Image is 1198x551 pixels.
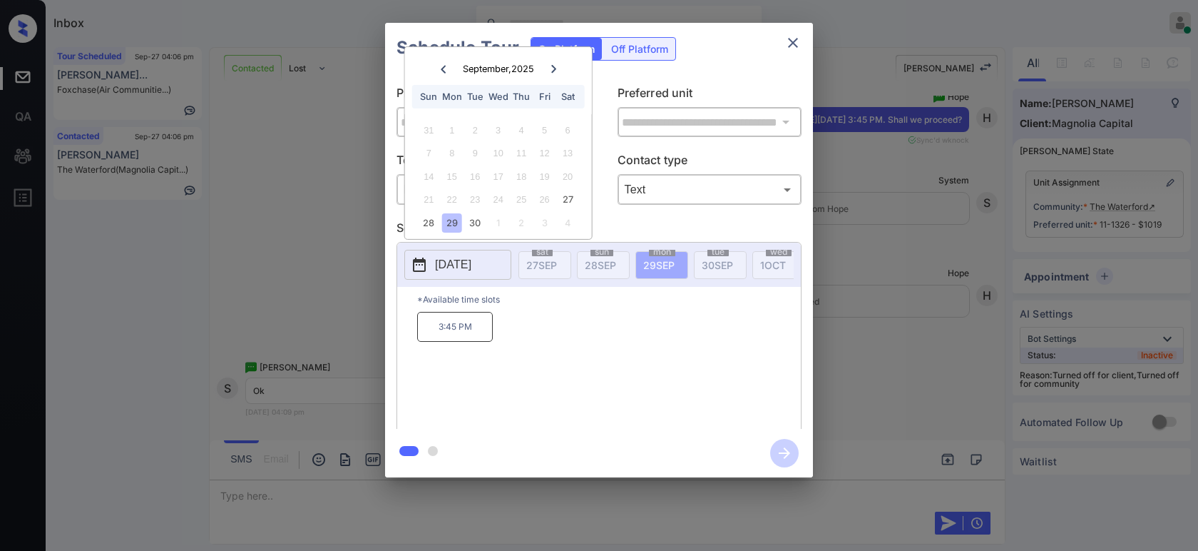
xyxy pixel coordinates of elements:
[442,143,461,163] div: Not available Monday, September 8th, 2025
[419,87,439,106] div: Sun
[419,143,439,163] div: Not available Sunday, September 7th, 2025
[488,167,508,186] div: Not available Wednesday, September 17th, 2025
[463,64,534,74] div: September , 2025
[488,143,508,163] div: Not available Wednesday, September 10th, 2025
[512,190,531,209] div: Not available Thursday, September 25th, 2025
[488,87,508,106] div: Wed
[442,87,461,106] div: Mon
[404,250,511,280] button: [DATE]
[558,143,577,163] div: Not available Saturday, September 13th, 2025
[558,213,577,233] div: Choose Saturday, October 4th, 2025
[385,23,531,73] h2: Schedule Tour
[512,121,531,140] div: Not available Thursday, September 4th, 2025
[442,190,461,209] div: Not available Monday, September 22nd, 2025
[535,87,554,106] div: Fri
[488,190,508,209] div: Not available Wednesday, September 24th, 2025
[512,167,531,186] div: Not available Thursday, September 18th, 2025
[417,312,493,342] p: 3:45 PM
[558,190,577,209] div: Choose Saturday, September 27th, 2025
[531,38,602,60] div: On Platform
[535,190,554,209] div: Not available Friday, September 26th, 2025
[442,213,461,233] div: Choose Monday, September 29th, 2025
[558,121,577,140] div: Not available Saturday, September 6th, 2025
[618,151,802,174] p: Contact type
[417,287,801,312] p: *Available time slots
[419,213,439,233] div: Choose Sunday, September 28th, 2025
[442,121,461,140] div: Not available Monday, September 1st, 2025
[604,38,675,60] div: Off Platform
[435,256,471,273] p: [DATE]
[442,167,461,186] div: Not available Monday, September 15th, 2025
[512,143,531,163] div: Not available Thursday, September 11th, 2025
[762,435,807,472] button: btn-next
[535,213,554,233] div: Choose Friday, October 3rd, 2025
[396,219,802,242] p: Select slot
[409,118,587,234] div: month 2025-09
[535,121,554,140] div: Not available Friday, September 5th, 2025
[535,167,554,186] div: Not available Friday, September 19th, 2025
[466,190,485,209] div: Not available Tuesday, September 23rd, 2025
[396,151,581,174] p: Tour type
[466,87,485,106] div: Tue
[558,87,577,106] div: Sat
[535,143,554,163] div: Not available Friday, September 12th, 2025
[419,190,439,209] div: Not available Sunday, September 21st, 2025
[512,87,531,106] div: Thu
[466,167,485,186] div: Not available Tuesday, September 16th, 2025
[779,29,807,57] button: close
[558,167,577,186] div: Not available Saturday, September 20th, 2025
[396,84,581,107] p: Preferred community
[621,178,799,201] div: Text
[466,121,485,140] div: Not available Tuesday, September 2nd, 2025
[419,121,439,140] div: Not available Sunday, August 31st, 2025
[419,167,439,186] div: Not available Sunday, September 14th, 2025
[466,143,485,163] div: Not available Tuesday, September 9th, 2025
[618,84,802,107] p: Preferred unit
[512,213,531,233] div: Choose Thursday, October 2nd, 2025
[488,213,508,233] div: Choose Wednesday, October 1st, 2025
[400,178,578,201] div: In Person
[466,213,485,233] div: Choose Tuesday, September 30th, 2025
[488,121,508,140] div: Not available Wednesday, September 3rd, 2025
